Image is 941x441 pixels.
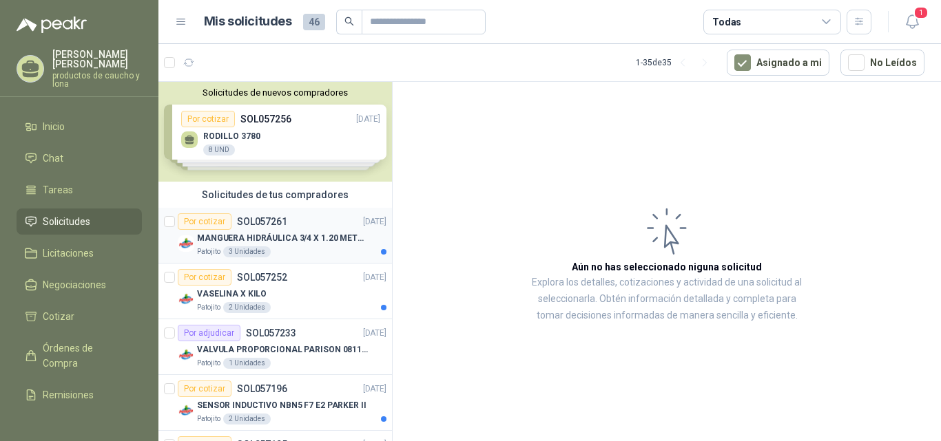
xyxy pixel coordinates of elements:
a: Por cotizarSOL057261[DATE] Company LogoMANGUERA HIDRÁULICA 3/4 X 1.20 METROS DE LONGITUD HR-HR-AC... [158,208,392,263]
img: Company Logo [178,235,194,252]
span: Cotizar [43,309,74,324]
div: 2 Unidades [223,302,271,313]
img: Company Logo [178,402,194,419]
a: Por cotizarSOL057252[DATE] Company LogoVASELINA X KILOPatojito2 Unidades [158,263,392,319]
div: Por adjudicar [178,325,240,341]
div: Solicitudes de nuevos compradoresPor cotizarSOL057256[DATE] RODILLO 37808 UNDPor cotizarSOL057257... [158,82,392,182]
button: Solicitudes de nuevos compradores [164,87,386,98]
button: 1 [900,10,924,34]
a: Negociaciones [17,272,142,298]
p: SOL057252 [237,272,287,282]
span: Órdenes de Compra [43,341,129,371]
p: Patojito [197,246,220,257]
img: Logo peakr [17,17,87,33]
a: Tareas [17,177,142,203]
span: Chat [43,151,63,166]
p: Patojito [197,358,220,369]
p: VALVULA PROPORCIONAL PARISON 0811404612 / 4WRPEH6C4 REXROTH [197,343,369,356]
h3: Aún no has seleccionado niguna solicitud [572,259,762,275]
a: Por cotizarSOL057196[DATE] Company LogoSENSOR INDUCTIVO NBN5 F7 E2 PARKER IIPatojito2 Unidades [158,375,392,431]
p: [DATE] [363,215,386,228]
div: Por cotizar [178,269,231,286]
img: Company Logo [178,347,194,363]
span: Tareas [43,182,73,197]
div: 1 Unidades [223,358,271,369]
div: Por cotizar [178,380,231,397]
a: Cotizar [17,303,142,330]
a: Por adjudicarSOL057233[DATE] Company LogoVALVULA PROPORCIONAL PARISON 0811404612 / 4WRPEH6C4 REXR... [158,319,392,375]
p: SOL057261 [237,217,287,226]
a: Órdenes de Compra [17,335,142,376]
p: [DATE] [363,327,386,340]
p: SENSOR INDUCTIVO NBN5 F7 E2 PARKER II [197,399,366,412]
a: Remisiones [17,382,142,408]
button: No Leídos [840,50,924,76]
span: Licitaciones [43,246,94,261]
div: 2 Unidades [223,413,271,424]
a: Chat [17,145,142,171]
button: Asignado a mi [727,50,829,76]
p: [PERSON_NAME] [PERSON_NAME] [52,50,142,69]
a: Licitaciones [17,240,142,266]
div: Por cotizar [178,213,231,230]
img: Company Logo [178,291,194,308]
div: 1 - 35 de 35 [636,52,716,74]
p: [DATE] [363,271,386,284]
div: Todas [712,14,741,30]
span: Solicitudes [43,214,90,229]
span: Remisiones [43,387,94,402]
p: [DATE] [363,383,386,396]
p: Patojito [197,413,220,424]
p: Patojito [197,302,220,313]
p: productos de caucho y lona [52,72,142,88]
p: MANGUERA HIDRÁULICA 3/4 X 1.20 METROS DE LONGITUD HR-HR-ACOPLADA [197,232,369,245]
a: Solicitudes [17,208,142,235]
h1: Mis solicitudes [204,12,292,32]
span: Inicio [43,119,65,134]
div: Solicitudes de tus compradores [158,182,392,208]
span: 1 [913,6,929,19]
p: SOL057196 [237,384,287,394]
p: VASELINA X KILO [197,288,267,301]
p: Explora los detalles, cotizaciones y actividad de una solicitud al seleccionarla. Obtén informaci... [530,275,803,324]
div: 3 Unidades [223,246,271,257]
p: SOL057233 [246,328,296,338]
span: search [344,17,354,26]
a: Inicio [17,114,142,140]
span: 46 [303,14,325,30]
span: Negociaciones [43,277,106,292]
